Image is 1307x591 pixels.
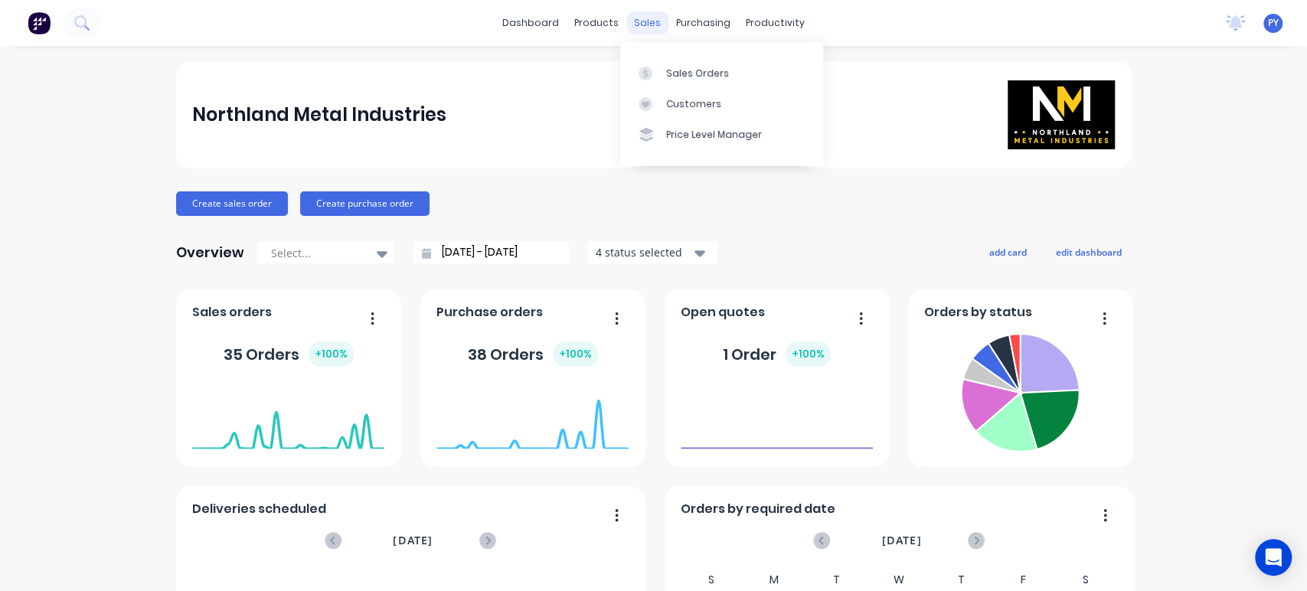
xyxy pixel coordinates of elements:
[666,67,729,80] div: Sales Orders
[587,241,717,264] button: 4 status selected
[192,500,326,518] span: Deliveries scheduled
[805,569,868,591] div: T
[666,128,762,142] div: Price Level Manager
[300,191,430,216] button: Create purchase order
[681,303,765,322] span: Open quotes
[930,569,992,591] div: T
[192,303,272,322] span: Sales orders
[468,341,598,367] div: 38 Orders
[176,191,288,216] button: Create sales order
[436,303,543,322] span: Purchase orders
[743,569,805,591] div: M
[176,237,244,268] div: Overview
[680,569,743,591] div: S
[495,11,567,34] a: dashboard
[393,532,433,549] span: [DATE]
[979,242,1037,262] button: add card
[309,341,354,367] div: + 100 %
[28,11,51,34] img: Factory
[567,11,626,34] div: products
[192,100,446,130] div: Northland Metal Industries
[786,341,831,367] div: + 100 %
[1046,242,1132,262] button: edit dashboard
[620,89,823,119] a: Customers
[881,532,921,549] span: [DATE]
[626,11,668,34] div: sales
[596,244,692,260] div: 4 status selected
[723,341,831,367] div: 1 Order
[1268,16,1279,30] span: PY
[924,303,1032,322] span: Orders by status
[1255,539,1292,576] div: Open Intercom Messenger
[992,569,1055,591] div: F
[668,11,738,34] div: purchasing
[1054,569,1117,591] div: S
[620,119,823,150] a: Price Level Manager
[666,97,721,111] div: Customers
[224,341,354,367] div: 35 Orders
[1008,80,1115,149] img: Northland Metal Industries
[620,57,823,88] a: Sales Orders
[553,341,598,367] div: + 100 %
[738,11,812,34] div: productivity
[868,569,930,591] div: W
